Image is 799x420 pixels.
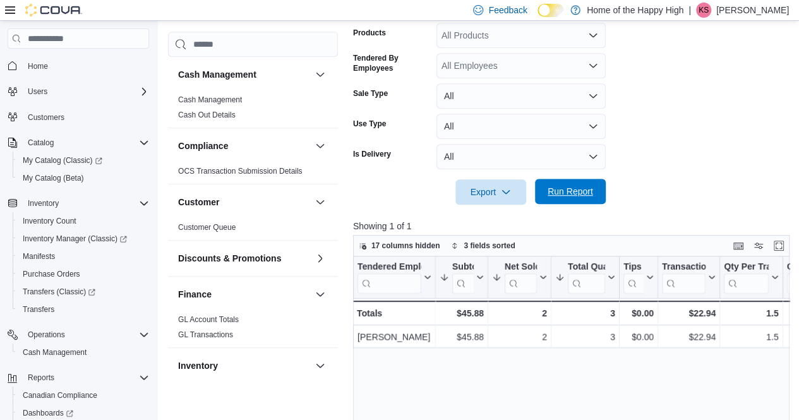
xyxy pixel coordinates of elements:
[23,370,149,385] span: Reports
[178,140,228,152] h3: Compliance
[23,269,80,279] span: Purchase Orders
[724,261,768,273] div: Qty Per Transaction
[688,3,691,18] p: |
[13,212,154,230] button: Inventory Count
[18,171,89,186] a: My Catalog (Beta)
[662,261,706,273] div: Transaction Average
[488,4,527,16] span: Feedback
[371,241,440,251] span: 17 columns hidden
[587,3,683,18] p: Home of the Happy High
[3,108,154,126] button: Customers
[28,330,65,340] span: Operations
[13,169,154,187] button: My Catalog (Beta)
[3,134,154,152] button: Catalog
[357,261,431,294] button: Tendered Employee
[168,92,338,128] div: Cash Management
[568,261,605,273] div: Total Quantity
[18,345,92,360] a: Cash Management
[18,267,149,282] span: Purchase Orders
[13,301,154,318] button: Transfers
[353,88,388,99] label: Sale Type
[18,267,85,282] a: Purchase Orders
[28,61,48,71] span: Home
[168,220,338,240] div: Customer
[18,249,149,264] span: Manifests
[436,114,606,139] button: All
[168,312,338,347] div: Finance
[178,222,236,232] span: Customer Queue
[3,369,154,387] button: Reports
[313,67,328,82] button: Cash Management
[492,306,547,321] div: 2
[357,329,431,344] div: [PERSON_NAME]
[178,288,310,301] button: Finance
[353,119,386,129] label: Use Type
[28,112,64,123] span: Customers
[724,329,778,344] div: 1.5
[25,4,82,16] img: Cova
[178,330,233,339] a: GL Transactions
[555,261,615,294] button: Total Quantity
[178,315,239,324] a: GL Account Totals
[23,390,97,400] span: Canadian Compliance
[178,330,233,340] span: GL Transactions
[455,179,526,205] button: Export
[178,196,219,208] h3: Customer
[178,288,212,301] h3: Finance
[178,140,310,152] button: Compliance
[18,302,149,317] span: Transfers
[662,329,716,344] div: $22.94
[313,195,328,210] button: Customer
[28,198,59,208] span: Inventory
[555,306,615,321] div: 3
[18,284,149,299] span: Transfers (Classic)
[23,110,69,125] a: Customers
[178,68,256,81] h3: Cash Management
[178,111,236,119] a: Cash Out Details
[662,261,706,294] div: Transaction Average
[28,138,54,148] span: Catalog
[724,306,778,321] div: 1.5
[178,223,236,232] a: Customer Queue
[168,164,338,184] div: Compliance
[28,373,54,383] span: Reports
[440,261,484,294] button: Subtotal
[568,261,605,294] div: Total Quantity
[178,68,310,81] button: Cash Management
[623,261,644,294] div: Tips
[353,28,386,38] label: Products
[3,83,154,100] button: Users
[505,261,537,273] div: Net Sold
[716,3,789,18] p: [PERSON_NAME]
[23,327,70,342] button: Operations
[588,61,598,71] button: Open list of options
[751,238,766,253] button: Display options
[353,53,431,73] label: Tendered By Employees
[13,283,154,301] a: Transfers (Classic)
[18,345,149,360] span: Cash Management
[440,329,484,344] div: $45.88
[23,251,55,261] span: Manifests
[662,306,716,321] div: $22.94
[353,149,391,159] label: Is Delivery
[23,84,149,99] span: Users
[464,241,515,251] span: 3 fields sorted
[23,135,149,150] span: Catalog
[23,287,95,297] span: Transfers (Classic)
[18,231,149,246] span: Inventory Manager (Classic)
[13,230,154,248] a: Inventory Manager (Classic)
[440,306,484,321] div: $45.88
[623,306,654,321] div: $0.00
[18,153,149,168] span: My Catalog (Classic)
[178,359,218,372] h3: Inventory
[23,216,76,226] span: Inventory Count
[178,166,303,176] span: OCS Transaction Submission Details
[23,370,59,385] button: Reports
[731,238,746,253] button: Keyboard shortcuts
[535,179,606,204] button: Run Report
[28,87,47,97] span: Users
[23,234,127,244] span: Inventory Manager (Classic)
[623,261,654,294] button: Tips
[313,251,328,266] button: Discounts & Promotions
